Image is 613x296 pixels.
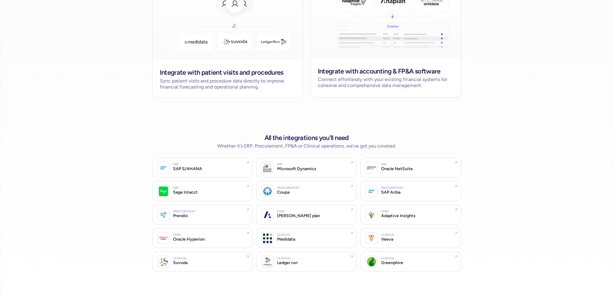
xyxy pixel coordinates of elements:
[256,181,357,201] a: ProcurementCoupa
[381,186,404,189] div: Procurement
[173,257,187,260] div: Clinical
[217,143,396,149] div: Whether it’s ERP, Procurement, FP&A or Clinical operations, we’ve got you covered.
[381,166,413,172] div: Oracle NetSuite
[160,78,295,90] div: Sync patient visits and procedure data directly to improve financial forecasting and operational ...
[277,166,316,172] div: Microsoft Dynamics
[360,204,461,224] a: FP&AAdaptive Insights
[277,236,295,242] div: Medidata
[256,228,357,248] a: ClinicalMedidata
[381,260,403,266] div: Greenphire
[277,233,291,236] div: Clinical
[173,186,179,189] div: ERP
[277,189,289,195] div: Coupa
[152,204,253,224] a: ProcurementPrendio
[256,251,357,271] a: ClinicalLedger run
[381,189,400,195] div: SAP Ariba
[277,186,300,189] div: Procurement
[277,163,283,166] div: ERP
[360,251,461,271] a: ClinicalGreenphire
[256,204,357,224] a: FP&A[PERSON_NAME] plan
[152,228,253,248] a: FP&AOracle Hyperion
[264,131,349,142] div: All the integrations you'll need
[381,257,395,260] div: Clinical
[277,213,320,219] div: [PERSON_NAME] plan
[173,189,198,195] div: Sage Intacct
[173,213,188,219] div: Prendio
[173,166,202,172] div: SAP S/4HANA
[160,66,283,77] div: Integrate with patient visits and procedures
[360,157,461,177] a: ERPOracle NetSuite
[152,251,253,271] a: ClinicalSuvoda
[277,260,298,266] div: Ledger run
[173,233,181,236] div: FP&A
[318,65,441,76] div: Integrate with accounting & FP&A software
[173,260,188,266] div: Suvoda
[381,233,395,236] div: Clinical
[381,213,416,219] div: Adaptive Insights
[381,210,389,213] div: FP&A
[318,76,453,89] div: Connect effortlessly with your existing financial systems for cohesive and comprehensive data man...
[173,163,179,166] div: ERP
[277,210,285,213] div: FP&A
[152,181,253,201] a: ERPSage Intacct
[277,257,291,260] div: Clinical
[256,157,357,177] a: ERPMicrosoft Dynamics
[381,236,393,242] div: Veeva
[173,236,205,242] div: Oracle Hyperion
[381,163,387,166] div: ERP
[360,228,461,248] a: ClinicalVeeva
[173,210,196,213] div: Procurement
[360,181,461,201] a: ProcurementSAP Ariba
[152,157,253,177] a: ERPSAP S/4HANA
